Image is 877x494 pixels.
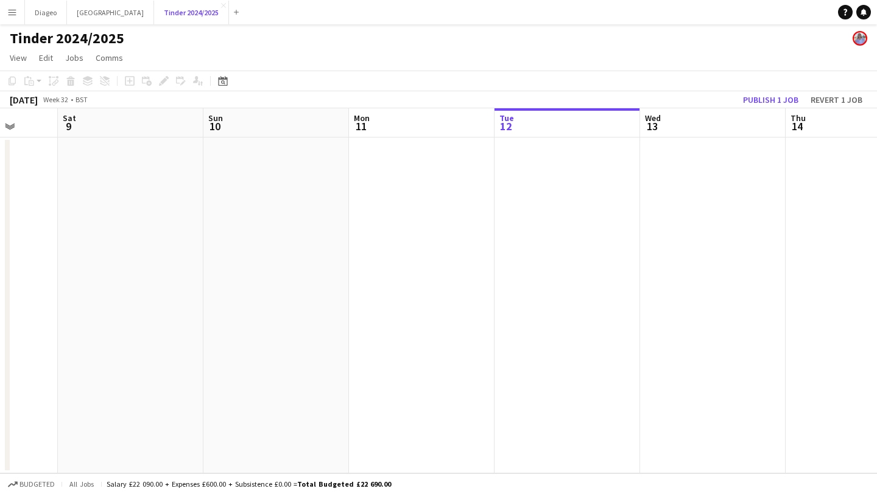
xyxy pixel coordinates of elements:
button: Publish 1 job [738,92,803,108]
span: 13 [643,119,661,133]
span: Edit [39,52,53,63]
span: Week 32 [40,95,71,104]
a: Edit [34,50,58,66]
button: Tinder 2024/2025 [154,1,229,24]
button: Diageo [25,1,67,24]
span: Sun [208,113,223,123]
span: 14 [789,119,806,133]
span: Jobs [65,52,83,63]
button: [GEOGRAPHIC_DATA] [67,1,154,24]
button: Budgeted [6,478,57,491]
span: Total Budgeted £22 690.00 [297,479,391,489]
a: Comms [91,50,128,66]
span: All jobs [67,479,96,489]
span: Budgeted [19,480,55,489]
div: BST [76,95,88,104]
div: Salary £22 090.00 + Expenses £600.00 + Subsistence £0.00 = [107,479,391,489]
button: Revert 1 job [806,92,867,108]
span: Wed [645,113,661,123]
span: 10 [206,119,223,133]
span: View [10,52,27,63]
a: Jobs [60,50,88,66]
span: 9 [61,119,76,133]
app-user-avatar: Lucy Hillier [853,31,867,46]
span: Tue [499,113,514,123]
span: Thu [791,113,806,123]
div: [DATE] [10,94,38,106]
span: 12 [498,119,514,133]
h1: Tinder 2024/2025 [10,29,124,47]
span: Comms [96,52,123,63]
span: Sat [63,113,76,123]
a: View [5,50,32,66]
span: Mon [354,113,370,123]
span: 11 [352,119,370,133]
